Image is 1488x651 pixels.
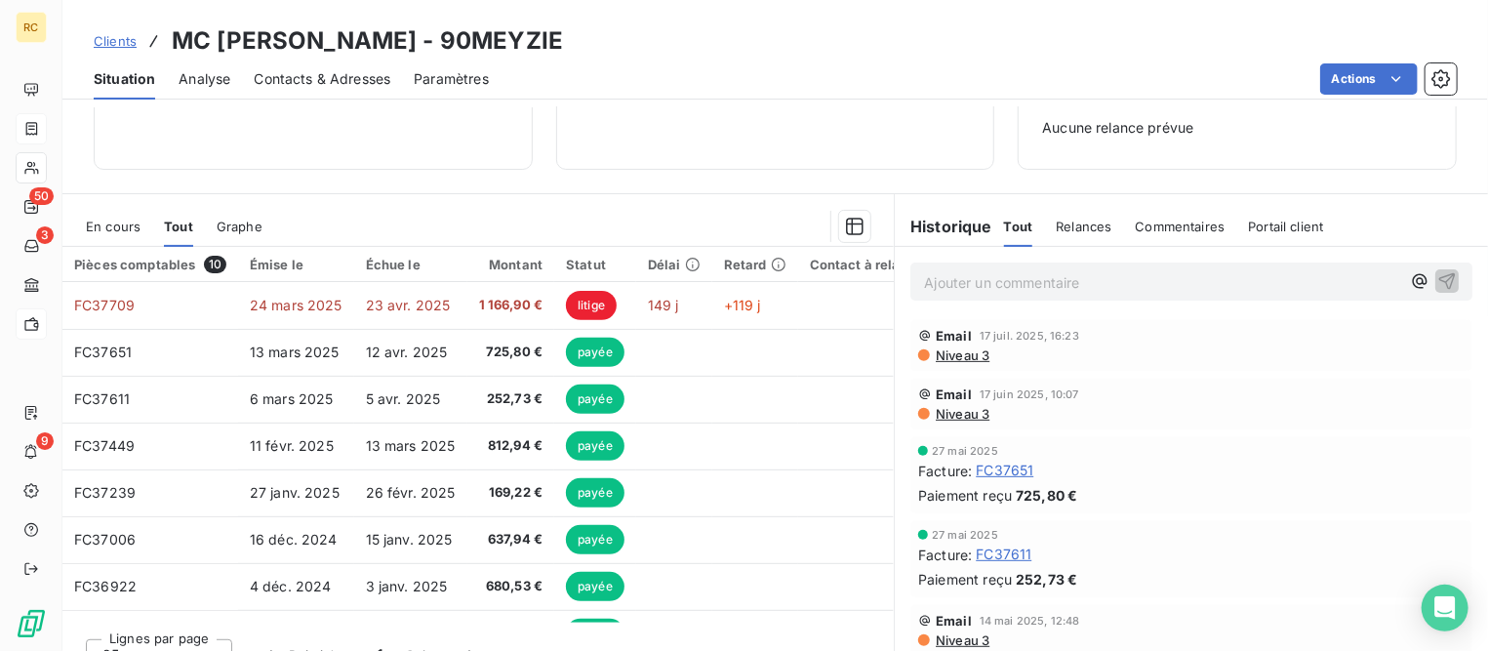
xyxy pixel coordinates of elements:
span: 9 [36,432,54,450]
span: 725,80 € [1016,485,1077,506]
span: payée [566,478,624,508]
span: 812,94 € [479,436,543,456]
span: Facture : [918,461,972,481]
span: Email [936,387,972,402]
span: Contacts & Adresses [254,69,390,89]
span: 16 déc. 2024 [250,531,338,548]
a: Clients [94,31,137,51]
div: Retard [724,257,786,272]
a: 3 [16,230,46,262]
span: 27 janv. 2025 [250,484,340,501]
span: 17 juin 2025, 10:07 [980,388,1079,400]
span: 4 déc. 2024 [250,578,332,594]
span: Email [936,328,972,344]
span: 3 [36,226,54,244]
span: payée [566,525,624,554]
span: 15 janv. 2025 [366,531,453,548]
span: 17 juil. 2025, 16:23 [980,330,1079,342]
span: FC37709 [74,297,135,313]
div: Statut [566,257,624,272]
span: Niveau 3 [934,347,989,363]
span: 5 avr. 2025 [366,390,441,407]
span: 169,22 € [479,483,543,503]
span: 149 j [648,297,679,313]
span: 13 mars 2025 [366,437,456,454]
span: 725,80 € [479,343,543,362]
span: Paiement reçu [918,485,1012,506]
span: 13 mars 2025 [250,344,340,360]
span: 14 mai 2025, 12:48 [980,615,1080,627]
span: Relances [1056,219,1111,234]
span: Paiement reçu [918,569,1012,590]
h3: MC [PERSON_NAME] - 90MEYZIE [172,23,563,59]
span: Graphe [217,219,262,234]
span: Tout [164,219,193,234]
span: Niveau 3 [934,632,989,648]
div: RC [16,12,47,43]
div: Montant [479,257,543,272]
span: 23 avr. 2025 [366,297,451,313]
span: FC37611 [976,545,1031,564]
span: 1 166,90 € [479,296,543,315]
span: En cours [86,219,141,234]
span: FC37449 [74,437,135,454]
span: 24 mars 2025 [250,297,342,313]
span: litige [566,291,617,320]
span: 10 [204,256,226,273]
span: Clients [94,33,137,49]
span: Analyse [179,69,230,89]
div: Délai [648,257,701,272]
span: Email [936,613,972,629]
span: Paramètres [414,69,489,89]
div: Échue le [366,257,456,272]
span: 27 mai 2025 [932,445,998,457]
span: 3 janv. 2025 [366,578,448,594]
span: 252,73 € [1016,569,1077,590]
span: 11 févr. 2025 [250,437,334,454]
div: Open Intercom Messenger [1422,585,1468,631]
span: FC37651 [74,344,132,360]
span: 12 avr. 2025 [366,344,448,360]
span: FC37651 [976,461,1033,480]
span: Portail client [1248,219,1323,234]
span: payée [566,385,624,414]
span: FC37239 [74,484,136,501]
span: 252,73 € [479,389,543,409]
span: payée [566,338,624,367]
span: Aucune relance prévue [1042,118,1432,138]
span: FC36922 [74,578,137,594]
span: 27 mai 2025 [932,529,998,541]
span: payée [566,572,624,601]
span: Tout [1004,219,1033,234]
span: +119 j [724,297,761,313]
span: 637,94 € [479,530,543,549]
span: 50 [29,187,54,205]
span: Situation [94,69,155,89]
span: Facture : [918,545,972,565]
button: Actions [1320,63,1418,95]
span: Commentaires [1136,219,1226,234]
span: FC37006 [74,531,136,548]
img: Logo LeanPay [16,608,47,639]
span: 26 févr. 2025 [366,484,456,501]
div: Pièces comptables [74,256,226,273]
span: 6 mars 2025 [250,390,334,407]
span: payée [566,431,624,461]
span: payée [566,619,624,648]
div: Contact à relancer [810,257,949,272]
span: Niveau 3 [934,406,989,422]
span: 680,53 € [479,577,543,596]
span: FC37611 [74,390,130,407]
a: 50 [16,191,46,223]
div: Émise le [250,257,342,272]
h6: Historique [895,215,992,238]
